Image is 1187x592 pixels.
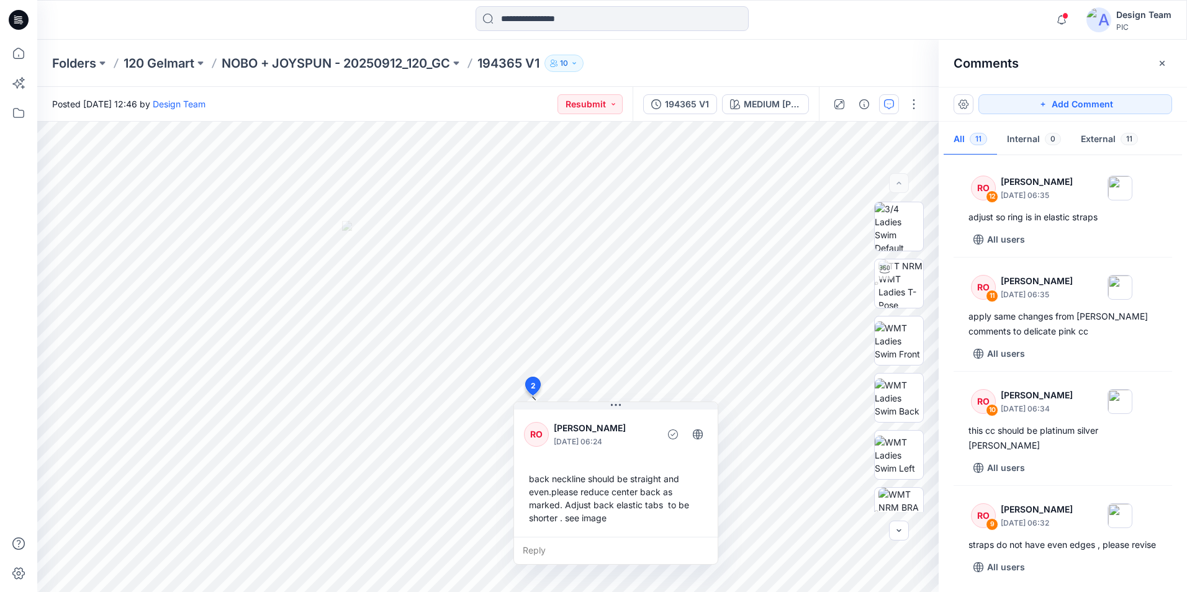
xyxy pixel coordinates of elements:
div: RO [971,176,996,200]
div: RO [971,389,996,414]
p: All users [987,346,1025,361]
div: MEDIUM [PERSON_NAME] [744,97,801,111]
button: MEDIUM [PERSON_NAME] [722,94,809,114]
p: [DATE] 06:35 [1001,289,1073,301]
button: Details [854,94,874,114]
a: Folders [52,55,96,72]
span: 11 [970,133,987,145]
img: WMT Ladies Swim Back [875,379,923,418]
p: [PERSON_NAME] [554,421,655,436]
a: 120 Gelmart [124,55,194,72]
img: WMT Ladies Swim Front [875,321,923,361]
p: [PERSON_NAME] [1001,274,1073,289]
div: adjust so ring is in elastic straps [968,210,1157,225]
button: External [1071,124,1148,156]
p: [DATE] 06:34 [1001,403,1073,415]
p: [PERSON_NAME] [1001,388,1073,403]
button: 194365 V1 [643,94,717,114]
img: 3/4 Ladies Swim Default [875,202,923,251]
p: All users [987,232,1025,247]
div: 194365 V1 [665,97,709,111]
a: NOBO + JOYSPUN - 20250912_120_GC [222,55,450,72]
img: WMT NRM BRA TOP GHOST [878,488,923,536]
button: Internal [997,124,1071,156]
div: 10 [986,404,998,416]
div: RO [971,275,996,300]
a: Design Team [153,99,205,109]
button: All users [968,230,1030,249]
div: 9 [986,518,998,531]
p: All users [987,560,1025,575]
div: 12 [986,191,998,203]
p: All users [987,460,1025,475]
button: Add Comment [978,94,1172,114]
div: this cc should be platinum silver [PERSON_NAME] [968,423,1157,453]
p: 194365 V1 [477,55,539,72]
p: [DATE] 06:24 [554,436,655,448]
img: TT NRM WMT Ladies T-Pose [878,259,923,308]
div: Design Team [1116,7,1171,22]
p: [PERSON_NAME] [1001,502,1073,517]
img: WMT Ladies Swim Left [875,436,923,475]
span: 2 [531,380,536,392]
div: back neckline should be straight and even.please reduce center back as marked. Adjust back elasti... [524,467,708,529]
button: All users [968,557,1030,577]
div: PIC [1116,22,1171,32]
span: 0 [1045,133,1061,145]
div: Reply [514,537,718,564]
span: 11 [1121,133,1138,145]
div: RO [971,503,996,528]
h2: Comments [954,56,1019,71]
p: 10 [560,56,568,70]
button: All users [968,344,1030,364]
button: All [944,124,997,156]
button: 10 [544,55,584,72]
button: All users [968,458,1030,478]
div: RO [524,422,549,447]
div: 11 [986,290,998,302]
div: apply same changes from [PERSON_NAME] comments to delicate pink cc [968,309,1157,339]
img: avatar [1086,7,1111,32]
p: [DATE] 06:32 [1001,517,1073,529]
span: Posted [DATE] 12:46 by [52,97,205,110]
div: straps do not have even edges , please revise [968,537,1157,552]
p: [PERSON_NAME] [1001,174,1073,189]
p: [DATE] 06:35 [1001,189,1073,202]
